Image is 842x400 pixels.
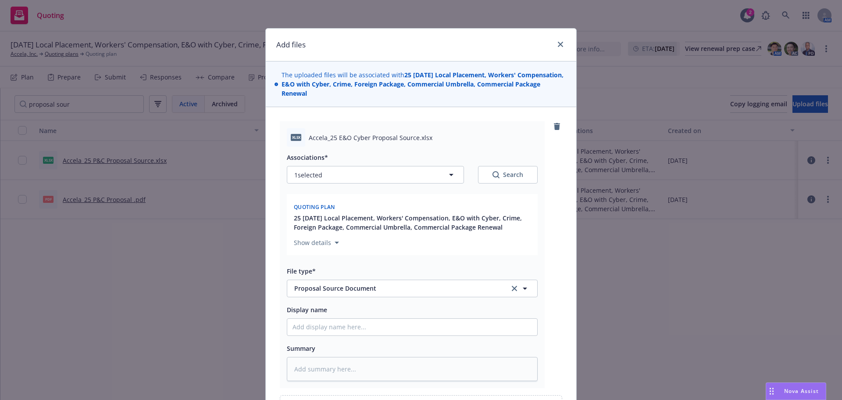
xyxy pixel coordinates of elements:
[287,166,464,184] button: 1selected
[509,283,520,294] a: clear selection
[287,319,537,335] input: Add display name here...
[294,203,335,211] span: Quoting plan
[287,267,316,275] span: File type*
[287,153,328,162] span: Associations*
[276,39,306,50] h1: Add files
[552,121,562,132] a: remove
[766,383,777,400] div: Drag to move
[784,387,819,395] span: Nova Assist
[294,170,322,180] span: 1 selected
[555,39,566,50] a: close
[478,166,538,184] button: SearchSearch
[492,170,523,179] div: Search
[287,306,327,314] span: Display name
[492,171,499,178] svg: Search
[291,134,301,141] span: xlsx
[309,133,432,142] span: Accela_25 E&O Cyber Proposal Source.xlsx
[294,213,532,232] button: 25 [DATE] Local Placement, Workers' Compensation, E&O with Cyber, Crime, Foreign Package, Commerc...
[290,238,343,248] button: Show details
[282,71,564,97] strong: 25 [DATE] Local Placement, Workers' Compensation, E&O with Cyber, Crime, Foreign Package, Commerc...
[287,280,538,297] button: Proposal Source Documentclear selection
[294,284,497,293] span: Proposal Source Document
[766,382,826,400] button: Nova Assist
[287,344,315,353] span: Summary
[282,70,567,98] span: The uploaded files will be associated with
